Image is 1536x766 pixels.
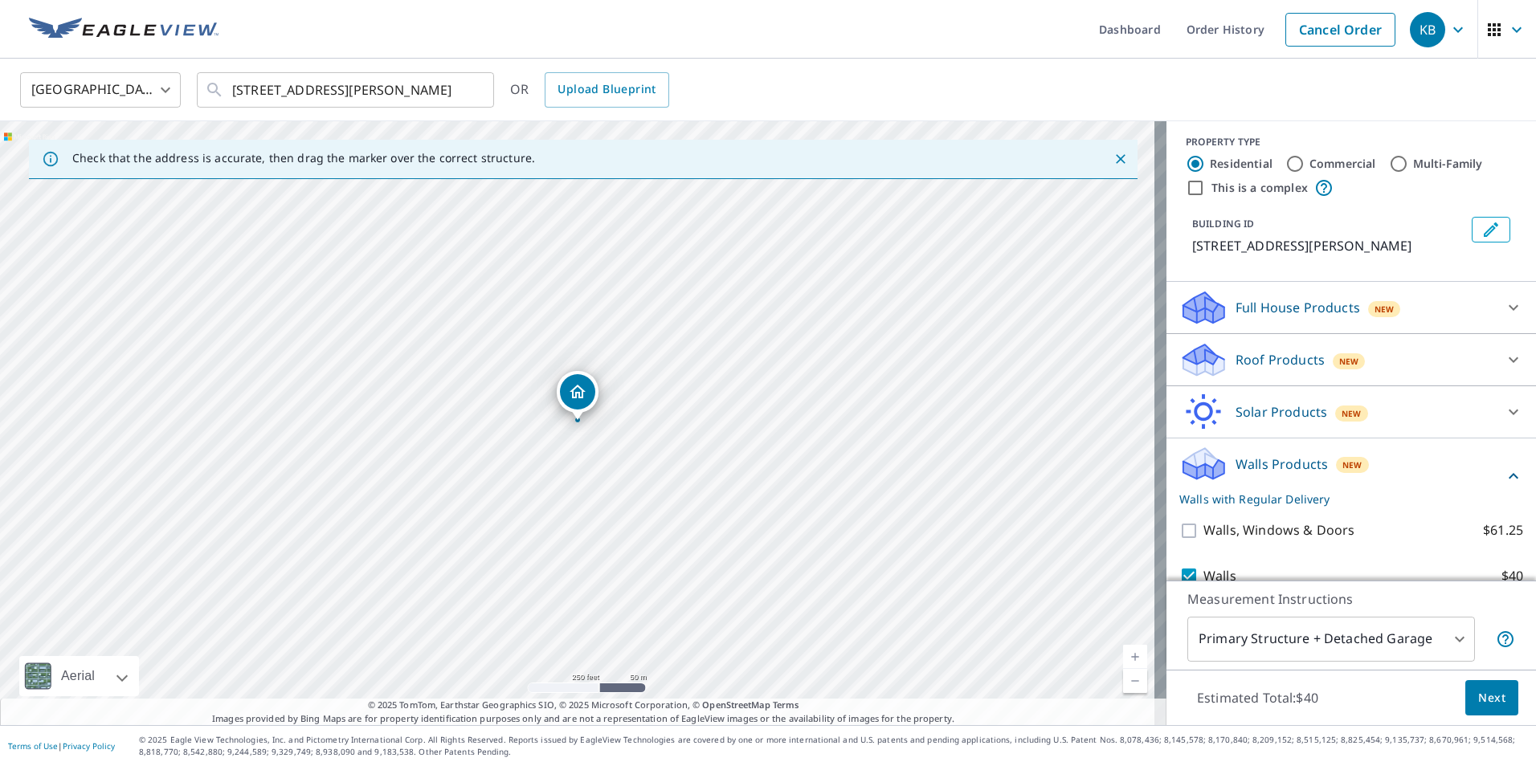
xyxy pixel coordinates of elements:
[232,67,461,112] input: Search by address or latitude-longitude
[1203,520,1354,540] p: Walls, Windows & Doors
[1186,135,1517,149] div: PROPERTY TYPE
[558,79,656,100] span: Upload Blueprint
[19,656,139,696] div: Aerial
[1465,680,1518,716] button: Next
[1179,340,1523,379] div: Roof ProductsNew
[368,699,799,712] span: © 2025 TomTom, Earthstar Geographics SIO, © 2025 Microsoft Corporation, ©
[1410,12,1445,47] div: KB
[1179,288,1523,327] div: Full House ProductsNew
[1211,180,1308,196] label: This is a complex
[1375,303,1395,316] span: New
[1339,355,1359,368] span: New
[1192,217,1254,230] p: BUILDING ID
[1184,680,1331,715] p: Estimated Total: $40
[1342,458,1362,471] span: New
[1210,156,1273,172] label: Residential
[1123,669,1147,693] a: Current Level 17, Zoom Out
[545,72,668,108] a: Upload Blueprint
[56,656,100,696] div: Aerial
[72,151,535,165] p: Check that the address is accurate, then drag the marker over the correct structure.
[1123,645,1147,669] a: Current Level 17, Zoom In
[1483,520,1523,540] p: $61.25
[8,741,115,751] p: |
[1192,236,1465,255] p: [STREET_ADDRESS][PERSON_NAME]
[1236,402,1327,422] p: Solar Products
[702,699,770,711] a: OpenStreetMap
[29,18,219,42] img: EV Logo
[510,72,669,108] div: OR
[1496,630,1515,649] span: Your report will include the primary structure and a detached garage if one exists.
[1236,298,1360,317] p: Full House Products
[139,734,1528,758] p: © 2025 Eagle View Technologies, Inc. and Pictometry International Corp. All Rights Reserved. Repo...
[1203,566,1236,586] p: Walls
[1309,156,1376,172] label: Commercial
[1285,13,1395,47] a: Cancel Order
[1179,393,1523,431] div: Solar ProductsNew
[1501,566,1523,586] p: $40
[20,67,181,112] div: [GEOGRAPHIC_DATA]
[1472,217,1510,242] button: Edit building 1
[1179,491,1504,507] p: Walls with Regular Delivery
[557,371,598,421] div: Dropped pin, building 1, Residential property, 158 Greenly St Holland, MI 49424
[1342,407,1362,420] span: New
[8,740,58,752] a: Terms of Use
[1110,149,1131,169] button: Close
[773,699,799,711] a: Terms
[1478,688,1505,708] span: Next
[1236,350,1325,369] p: Roof Products
[1413,156,1483,172] label: Multi-Family
[1236,454,1328,474] p: Walls Products
[1187,617,1475,662] div: Primary Structure + Detached Garage
[63,740,115,752] a: Privacy Policy
[1179,445,1523,507] div: Walls ProductsNewWalls with Regular Delivery
[1187,589,1515,609] p: Measurement Instructions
